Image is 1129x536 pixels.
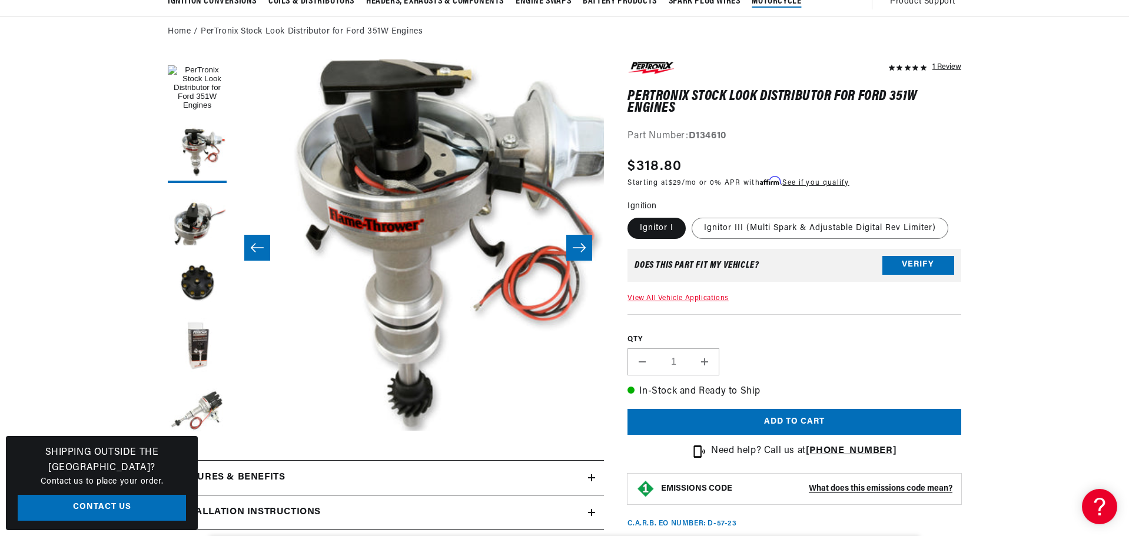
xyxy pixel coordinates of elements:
[168,59,604,437] media-gallery: Gallery Viewer
[661,484,952,494] button: EMISSIONS CODEWhat does this emissions code mean?
[932,59,961,74] div: 1 Review
[168,59,227,118] button: Load image 1 in gallery view
[18,475,186,488] p: Contact us to place your order.
[168,25,961,38] nav: breadcrumbs
[174,505,321,520] h2: Installation instructions
[168,318,227,377] button: Load image 5 in gallery view
[760,177,781,185] span: Affirm
[168,495,604,530] summary: Installation instructions
[627,335,961,345] label: QTY
[627,519,736,529] p: C.A.R.B. EO Number: D-57-23
[18,495,186,521] a: Contact Us
[627,156,682,177] span: $318.80
[692,218,948,239] label: Ignitor III (Multi Spark & Adjustable Digital Rev Limiter)
[168,189,227,248] button: Load image 3 in gallery view
[18,445,186,475] h3: Shipping Outside the [GEOGRAPHIC_DATA]?
[168,25,191,38] a: Home
[627,218,686,239] label: Ignitor I
[636,480,655,498] img: Emissions code
[174,470,285,485] h2: Features & Benefits
[627,91,961,115] h1: PerTronix Stock Look Distributor for Ford 351W Engines
[168,254,227,312] button: Load image 4 in gallery view
[168,124,227,183] button: Load image 2 in gallery view
[669,179,682,187] span: $29
[711,444,896,459] p: Need help? Call us at
[661,484,732,493] strong: EMISSIONS CODE
[168,461,604,495] summary: Features & Benefits
[809,484,952,493] strong: What does this emissions code mean?
[627,409,961,435] button: Add to cart
[806,446,896,455] a: [PHONE_NUMBER]
[627,177,849,188] p: Starting at /mo or 0% APR with .
[168,383,227,442] button: Load image 6 in gallery view
[201,25,423,38] a: PerTronix Stock Look Distributor for Ford 351W Engines
[627,295,728,302] a: View All Vehicle Applications
[882,256,954,275] button: Verify
[627,200,658,212] legend: Ignition
[689,131,726,141] strong: D134610
[627,384,961,399] p: In-Stock and Ready to Ship
[566,235,592,261] button: Slide right
[627,129,961,144] div: Part Number:
[635,261,759,270] div: Does This part fit My vehicle?
[244,235,270,261] button: Slide left
[782,179,849,187] a: See if you qualify - Learn more about Affirm Financing (opens in modal)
